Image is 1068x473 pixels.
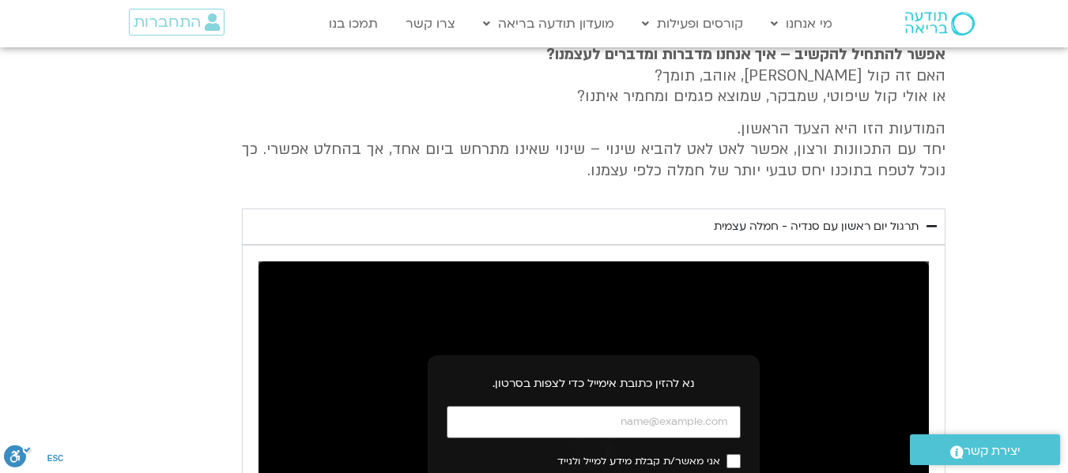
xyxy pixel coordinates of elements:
img: תודעה בריאה [905,12,975,36]
span: יצירת קשר [964,441,1021,462]
a: מי אנחנו [763,9,840,39]
summary: תרגול יום ראשון עם סנדיה - חמלה עצמית [242,208,945,245]
div: תרגול יום ראשון עם סנדיה - חמלה עצמית [714,217,919,236]
a: צרו קשר [398,9,463,39]
p: נא להזין כתובת אימייל כדי לצפות בסרטון. [447,374,741,393]
a: מועדון תודעה בריאה [475,9,622,39]
span: התחברות [134,13,201,31]
input: כתובת אימייל [447,406,741,438]
a: התחברות [129,9,225,36]
a: יצירת קשר [910,434,1060,465]
input: אני מאשר/ת קבלת מידע למייל ולנייד [726,454,741,468]
a: קורסים ופעילות [634,9,751,39]
p: המודעות הזו היא הצעד הראשון. יחד עם התכוונות ורצון, אפשר לאט לאט להביא שינוי – שינוי שאינו מתרחש ... [242,118,945,181]
a: תמכו בנו [321,9,386,39]
span: אני מאשר/ת קבלת מידע למייל ולנייד [557,456,720,467]
p: השבוע שלנו מתחיל מהבסיס, תרגול של האם זה קול [PERSON_NAME], אוהב, תומך? או אולי קול שיפוטי, שמבקר... [242,24,945,107]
